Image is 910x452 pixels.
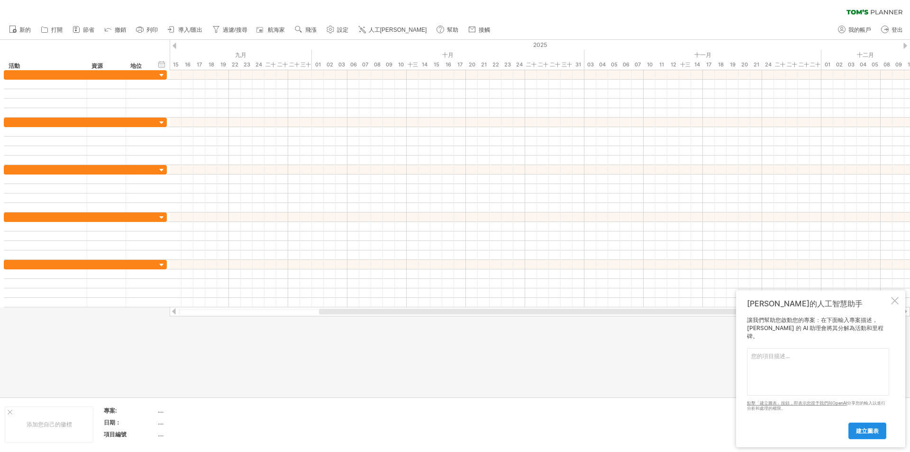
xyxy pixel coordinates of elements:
[575,61,581,68] font: 31
[516,61,523,68] font: 24
[879,24,906,36] a: 登出
[562,61,572,68] font: 三十
[244,61,250,68] font: 23
[691,60,703,70] div: 2025年11月14日星期五
[750,60,762,70] div: 2025年11月21日星期五
[787,61,797,78] font: 二十六
[584,60,596,70] div: 2025年11月3日星期一
[407,60,419,70] div: 2025年10月13日星期一
[490,60,501,70] div: 2025年10月22日星期三
[434,61,439,68] font: 15
[422,61,428,68] font: 14
[185,61,191,68] font: 16
[398,61,404,68] font: 10
[466,60,478,70] div: 2025年10月20日星期一
[102,24,129,36] a: 撤銷
[538,61,548,78] font: 二十八
[747,400,847,406] a: 點擊「建立圖表」按鈕，即表示您授予我們與OpenAI
[632,60,644,70] div: 2025年11月7日，星期五
[324,24,351,36] a: 設定
[478,60,490,70] div: 2025年10月21日星期二
[395,60,407,70] div: 2025年10月10日星期五
[635,61,641,68] font: 07
[442,60,454,70] div: 2025年10月16日星期四
[466,24,493,36] a: 接觸
[27,421,72,428] font: 添加您自己的徽標
[292,24,319,36] a: 飛漲
[442,51,454,58] font: 十月
[374,61,381,68] font: 08
[504,61,511,68] font: 23
[336,60,347,70] div: 2025年10月3日星期五
[347,60,359,70] div: 2025年10月6日星期一
[611,61,618,68] font: 05
[173,61,179,68] font: 15
[501,60,513,70] div: 2025年10月23日星期四
[833,60,845,70] div: 2025年12月2日星期二
[810,61,820,78] font: 二十八
[561,60,573,70] div: 2025年10月30日，星期四
[738,60,750,70] div: 2025年11月20日，星期四
[268,27,285,33] font: 航海家
[327,61,333,68] font: 02
[170,60,182,70] div: 2025年9月15日星期一
[644,60,655,70] div: 2025年11月10日星期一
[836,61,843,68] font: 02
[798,60,810,70] div: 2025年11月27日，星期四
[255,24,288,36] a: 航海家
[223,27,247,33] font: 過濾/搜尋
[241,60,253,70] div: 2025年9月23日星期二
[419,60,430,70] div: 2025年10月14日星期二
[872,61,878,68] font: 05
[324,60,336,70] div: 2025年10月2日星期四
[288,60,300,70] div: 2025年9月29日星期一
[305,27,317,33] font: 飛漲
[220,61,226,68] font: 19
[178,27,202,33] font: 導入/匯出
[9,62,20,69] font: 活動
[667,60,679,70] div: 2025年11月12日星期三
[869,60,881,70] div: 2025年12月5日，星期五
[277,61,288,78] font: 二十六
[821,60,833,70] div: 2025年12月1日星期一
[315,61,321,68] font: 01
[856,427,879,434] font: 建立圖表
[847,400,873,406] font: 分享您的輸入
[741,61,748,68] font: 20
[104,431,127,438] font: 項目編號
[264,60,276,70] div: 2025年9月25日，星期四
[158,419,164,426] font: ....
[300,61,311,68] font: 三十
[158,407,164,414] font: ....
[430,60,442,70] div: 2025年10月15日星期三
[895,61,902,68] font: 09
[754,61,759,68] font: 21
[408,61,418,68] font: 十三
[446,61,451,68] font: 16
[210,24,250,36] a: 過濾/搜尋
[217,60,229,70] div: 2025年9月19日星期五
[845,60,857,70] div: 2025年12月3日星期三
[860,61,866,68] font: 04
[694,61,700,68] font: 14
[235,51,246,58] font: 九月
[205,60,217,70] div: 2025年9月18日星期四
[647,61,653,68] font: 10
[836,24,874,36] a: 我的帳戶
[533,41,547,48] font: 2025
[158,431,164,438] font: ....
[799,61,809,78] font: 二十七
[130,62,142,69] font: 地位
[104,419,121,426] font: 日期：
[350,61,357,68] font: 06
[359,60,371,70] div: 2025年10月7日星期二
[599,61,606,68] font: 04
[623,61,629,68] font: 06
[38,24,65,36] a: 打開
[765,61,772,68] font: 24
[362,61,368,68] font: 07
[513,60,525,70] div: 2025年10月24日星期五
[659,61,664,68] font: 11
[312,60,324,70] div: 2025年10月1日星期三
